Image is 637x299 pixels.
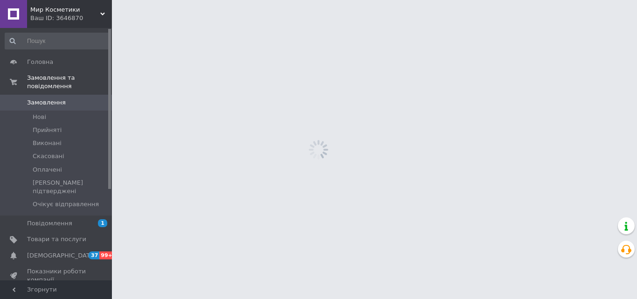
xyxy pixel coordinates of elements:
[33,152,64,160] span: Скасовані
[27,219,72,228] span: Повідомлення
[98,219,107,227] span: 1
[27,267,86,284] span: Показники роботи компанії
[33,166,62,174] span: Оплачені
[27,98,66,107] span: Замовлення
[30,6,100,14] span: Мир Косметики
[33,179,109,195] span: [PERSON_NAME] підтверджені
[27,74,112,90] span: Замовлення та повідомлення
[33,200,99,209] span: Очікує відправлення
[27,235,86,243] span: Товари та послуги
[27,58,53,66] span: Головна
[99,251,115,259] span: 99+
[89,251,99,259] span: 37
[33,139,62,147] span: Виконані
[33,126,62,134] span: Прийняті
[27,251,96,260] span: [DEMOGRAPHIC_DATA]
[5,33,110,49] input: Пошук
[33,113,46,121] span: Нові
[30,14,112,22] div: Ваш ID: 3646870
